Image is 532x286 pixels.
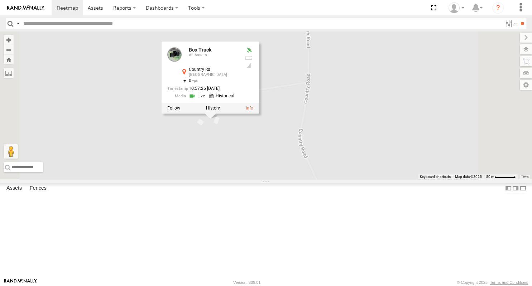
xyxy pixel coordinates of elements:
[490,280,528,285] a: Terms and Conditions
[26,183,50,193] label: Fences
[505,183,512,194] label: Dock Summary Table to the Left
[188,73,239,77] div: [GEOGRAPHIC_DATA]
[457,280,528,285] div: © Copyright 2025 -
[244,55,253,61] div: No battery health information received from this device.
[188,78,197,83] span: 0
[486,175,494,179] span: 50 m
[4,35,14,45] button: Zoom in
[492,2,504,14] i: ?
[455,175,482,179] span: Map data ©2025
[4,68,14,78] label: Measure
[512,183,519,194] label: Dock Summary Table to the Right
[15,18,21,29] label: Search Query
[521,175,529,178] a: Terms (opens in new tab)
[188,92,207,99] a: View Live Media Streams
[244,63,253,68] div: Last Event GSM Signal Strength
[188,53,239,57] div: All Assets
[7,5,44,10] img: rand-logo.svg
[188,67,239,72] div: Country Rd
[233,280,260,285] div: Version: 308.01
[420,174,451,179] button: Keyboard shortcuts
[4,144,18,159] button: Drag Pegman onto the map to open Street View
[245,106,253,111] a: View Asset Details
[167,86,239,91] div: Date/time of location update
[206,106,220,111] label: View Asset History
[188,47,211,53] a: Box Truck
[519,183,527,194] label: Hide Summary Table
[3,183,25,193] label: Assets
[484,174,518,179] button: Map Scale: 50 m per 55 pixels
[520,80,532,90] label: Map Settings
[446,3,467,13] div: Samantha Graf
[503,18,518,29] label: Search Filter Options
[209,92,236,99] a: View Historical Media Streams
[244,47,253,53] div: Valid GPS Fix
[167,47,181,62] a: View Asset Details
[4,279,37,286] a: Visit our Website
[4,45,14,55] button: Zoom out
[167,106,180,111] label: Realtime tracking of Asset
[4,55,14,64] button: Zoom Home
